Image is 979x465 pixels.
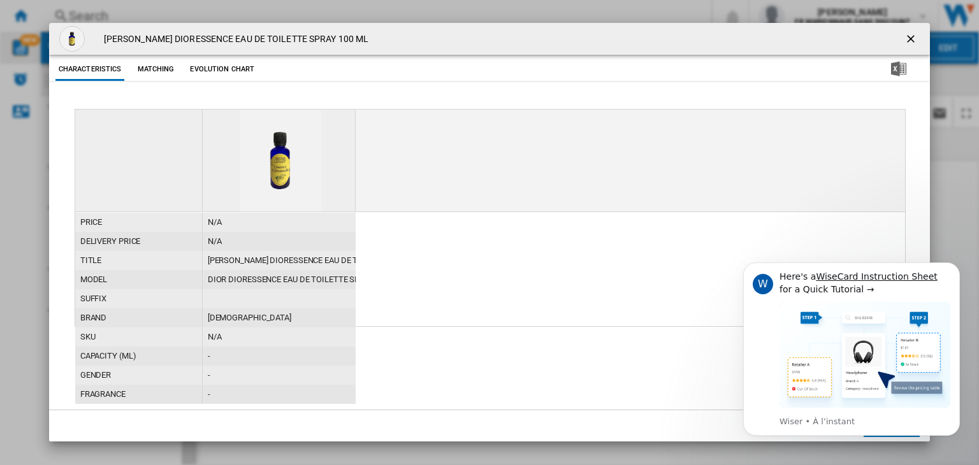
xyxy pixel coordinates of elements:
[55,58,125,81] button: Characteristics
[187,58,257,81] button: Evolution chart
[203,366,356,385] div: -
[75,213,202,232] div: price
[203,232,356,251] div: N/A
[98,33,368,46] h4: [PERSON_NAME] DIORESSENCE EAU DE TOILETTE SPRAY 100 ML
[75,347,202,366] div: CAPACITY (ML)
[891,61,906,76] img: excel-24x24.png
[127,58,184,81] button: Matching
[203,308,356,327] div: [DEMOGRAPHIC_DATA]
[75,251,202,270] div: title
[203,327,356,347] div: N/A
[49,23,930,441] md-dialog: Product popup
[75,270,202,289] div: model
[75,289,202,308] div: suffix
[75,308,202,327] div: brand
[203,385,356,404] div: -
[75,232,202,251] div: delivery price
[203,251,356,270] div: [PERSON_NAME] DIORESSENCE EAU DE TOILETTE SPRAY 100 ML
[871,58,927,81] button: Download in Excel
[75,385,202,404] div: FRAGRANCE
[240,110,321,211] img: fKpJHk1121025-0-ncb-FR.jpg
[904,32,920,48] ng-md-icon: getI18NText('BUTTONS.CLOSE_DIALOG')
[203,347,356,366] div: -
[75,366,202,385] div: GENDER
[203,270,356,289] div: DIOR DIORESSENCE EAU DE TOILETTE SPRAY 100 ML
[75,327,202,347] div: sku
[203,213,356,232] div: N/A
[899,26,925,52] button: getI18NText('BUTTONS.CLOSE_DIALOG')
[59,26,85,52] img: fKpJHk1121025-0-ncb-FR.jpg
